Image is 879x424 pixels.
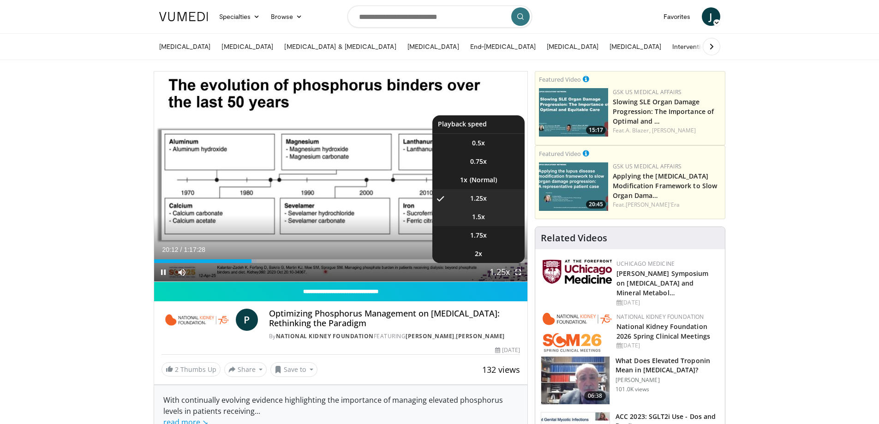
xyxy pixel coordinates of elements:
div: By FEATURING , [269,332,520,340]
span: 06:38 [584,391,606,400]
a: Slowing SLE Organ Damage Progression: The Importance of Optimal and … [613,97,714,125]
span: 1:17:28 [184,246,205,253]
span: 20:12 [162,246,179,253]
img: 79503c0a-d5ce-4e31-88bd-91ebf3c563fb.png.150x105_q85_autocrop_double_scale_upscale_version-0.2.png [543,313,612,352]
a: GSK US Medical Affairs [613,88,682,96]
a: [PERSON_NAME] Symposium on [MEDICAL_DATA] and Mineral Metabol… [616,269,708,297]
span: 20:45 [586,200,606,209]
a: Interventional Nephrology [667,37,754,56]
span: 0.75x [470,157,487,166]
a: GSK US Medical Affairs [613,162,682,170]
span: 0.5x [472,138,485,148]
img: National Kidney Foundation [161,309,232,331]
a: Browse [265,7,308,26]
span: 1.25x [470,194,487,203]
div: Progress Bar [154,259,528,263]
a: UChicago Medicine [616,260,675,268]
button: Mute [173,263,191,281]
a: Applying the [MEDICAL_DATA] Modification Framework to Slow Organ Dama… [613,172,717,200]
span: 1x [460,175,467,185]
button: Pause [154,263,173,281]
span: 132 views [482,364,520,375]
a: A. Blazer, [626,126,651,134]
h4: Optimizing Phosphorus Management on [MEDICAL_DATA]: Rethinking the Paradigm [269,309,520,328]
button: Save to [270,362,317,377]
a: National Kidney Foundation [616,313,704,321]
span: / [180,246,182,253]
input: Search topics, interventions [347,6,532,28]
a: National Kidney Foundation 2026 Spring Clinical Meetings [616,322,710,340]
button: Fullscreen [509,263,527,281]
small: Featured Video [539,149,581,158]
a: Favorites [658,7,696,26]
span: 15:17 [586,126,606,134]
a: [MEDICAL_DATA] [402,37,465,56]
a: [MEDICAL_DATA] [541,37,604,56]
div: Feat. [613,126,721,135]
a: [MEDICAL_DATA] [604,37,667,56]
span: 1.5x [472,212,485,221]
button: Share [224,362,267,377]
span: 2 [175,365,179,374]
small: Featured Video [539,75,581,84]
a: [PERSON_NAME] [456,332,505,340]
div: [DATE] [616,299,718,307]
a: 2 Thumbs Up [161,362,221,376]
a: [PERSON_NAME] [406,332,454,340]
a: Specialties [214,7,266,26]
a: J [702,7,720,26]
a: End-[MEDICAL_DATA] [465,37,541,56]
div: [DATE] [616,341,718,350]
span: 1.75x [470,231,487,240]
span: 2x [475,249,482,258]
h4: Related Videos [541,233,607,244]
a: 15:17 [539,88,608,137]
a: [MEDICAL_DATA] [154,37,216,56]
div: [DATE] [495,346,520,354]
img: VuMedi Logo [159,12,208,21]
a: [MEDICAL_DATA] & [MEDICAL_DATA] [279,37,401,56]
div: Feat. [613,201,721,209]
img: 5f87bdfb-7fdf-48f0-85f3-b6bcda6427bf.jpg.150x105_q85_autocrop_double_scale_upscale_version-0.2.jpg [543,260,612,284]
a: 20:45 [539,162,608,211]
a: [PERSON_NAME]'Era [626,201,680,209]
a: 06:38 What Does Elevated Troponin Mean in [MEDICAL_DATA]? [PERSON_NAME] 101.0K views [541,356,719,405]
video-js: Video Player [154,72,528,282]
a: [MEDICAL_DATA] [216,37,279,56]
a: [PERSON_NAME] [652,126,696,134]
img: dff207f3-9236-4a51-a237-9c7125d9f9ab.png.150x105_q85_crop-smart_upscale.jpg [539,88,608,137]
p: 101.0K views [616,386,649,393]
img: 9b11da17-84cb-43c8-bb1f-86317c752f50.png.150x105_q85_crop-smart_upscale.jpg [539,162,608,211]
a: P [236,309,258,331]
p: [PERSON_NAME] [616,376,719,384]
button: Playback Rate [490,263,509,281]
img: 98daf78a-1d22-4ebe-927e-10afe95ffd94.150x105_q85_crop-smart_upscale.jpg [541,357,610,405]
h3: What Does Elevated Troponin Mean in [MEDICAL_DATA]? [616,356,719,375]
a: National Kidney Foundation [276,332,374,340]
